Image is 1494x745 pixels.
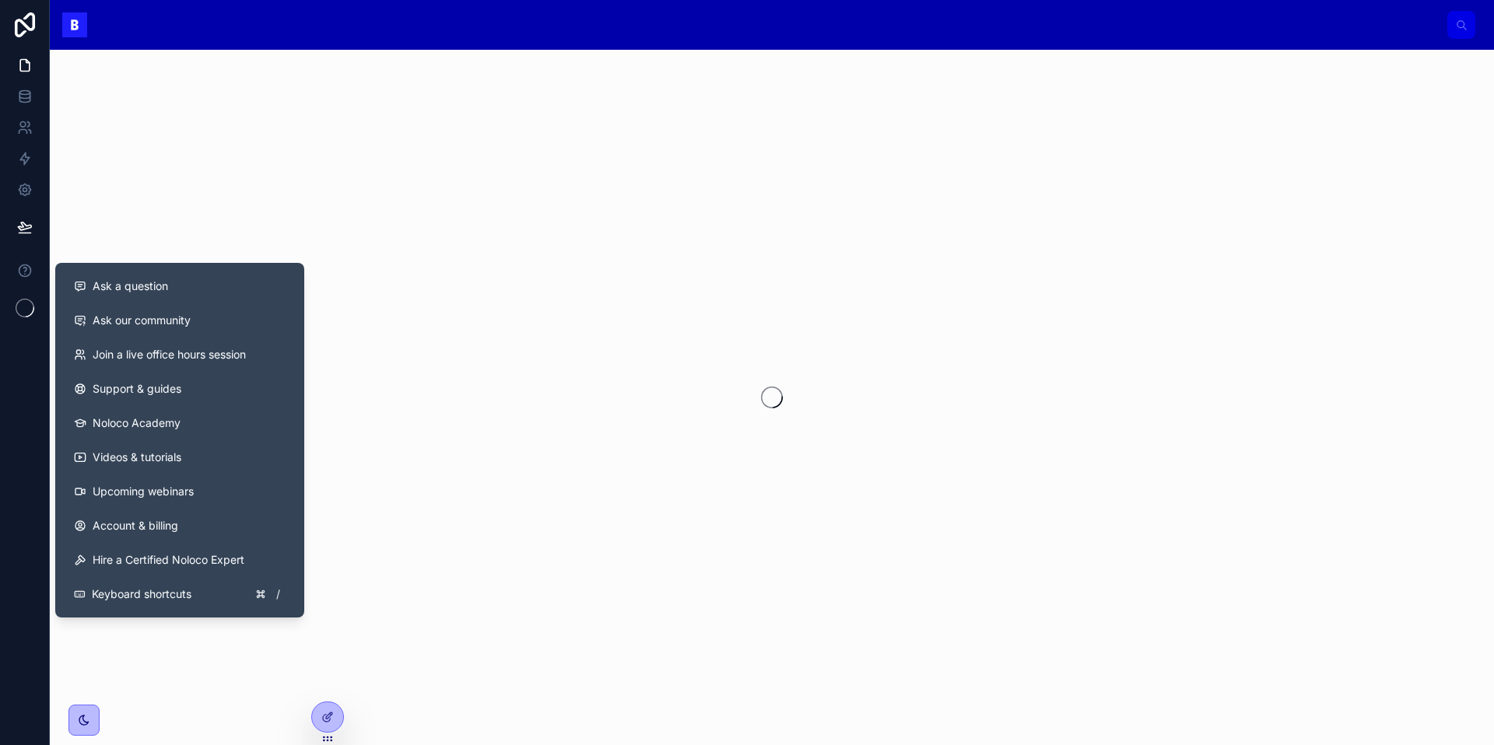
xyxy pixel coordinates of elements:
[61,474,298,509] a: Upcoming webinars
[61,440,298,474] a: Videos & tutorials
[61,303,298,338] a: Ask our community
[61,577,298,611] button: Keyboard shortcuts/
[93,552,244,568] span: Hire a Certified Noloco Expert
[93,381,181,397] span: Support & guides
[93,313,191,328] span: Ask our community
[92,586,191,602] span: Keyboard shortcuts
[61,406,298,440] a: Noloco Academy
[61,543,298,577] button: Hire a Certified Noloco Expert
[61,338,298,372] a: Join a live office hours session
[61,269,298,303] button: Ask a question
[93,415,181,431] span: Noloco Academy
[93,347,246,362] span: Join a live office hours session
[93,484,194,499] span: Upcoming webinars
[100,22,1447,28] div: scrollable content
[272,588,284,600] span: /
[62,12,87,37] img: App logo
[61,372,298,406] a: Support & guides
[93,278,168,294] span: Ask a question
[93,518,178,533] span: Account & billing
[93,449,181,465] span: Videos & tutorials
[61,509,298,543] a: Account & billing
